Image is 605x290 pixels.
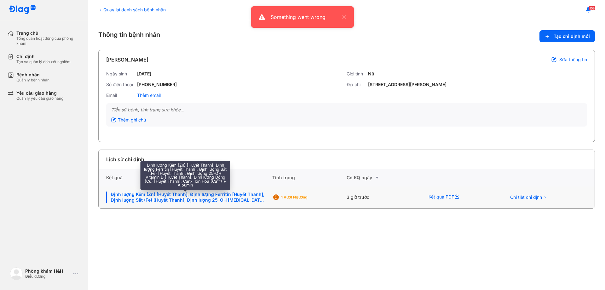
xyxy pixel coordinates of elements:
[10,267,23,280] img: logo
[106,92,135,98] div: Email
[347,82,366,87] div: Địa chỉ
[111,107,582,113] div: Tiền sử bệnh, tình trạng sức khỏe...
[272,169,347,186] div: Tình trạng
[281,195,331,200] div: 1 Vượt ngưỡng
[16,72,49,78] div: Bệnh nhân
[99,169,272,186] div: Kết quả
[16,78,49,83] div: Quản lý bệnh nhân
[137,82,177,87] div: [PHONE_NUMBER]
[339,13,346,21] button: close
[347,174,421,181] div: Có KQ ngày
[16,54,71,59] div: Chỉ định
[16,90,63,96] div: Yêu cầu giao hàng
[106,156,144,163] div: Lịch sử chỉ định
[98,30,595,42] div: Thông tin bệnh nhân
[137,92,161,98] div: Thêm email
[98,6,166,13] div: Quay lại danh sách bệnh nhân
[559,57,587,62] span: Sửa thông tin
[137,71,151,77] div: [DATE]
[539,30,595,42] button: Tạo chỉ định mới
[271,13,339,21] div: Something went wrong
[16,96,63,101] div: Quản lý yêu cầu giao hàng
[16,59,71,64] div: Tạo và quản lý đơn xét nghiệm
[106,71,135,77] div: Ngày sinh
[368,71,374,77] div: Nữ
[347,71,366,77] div: Giới tính
[16,36,81,46] div: Tổng quan hoạt động của phòng khám
[111,117,146,123] div: Thêm ghi chú
[9,5,36,15] img: logo
[347,186,421,208] div: 3 giờ trước
[510,194,542,200] span: Chi tiết chỉ định
[106,56,148,63] div: [PERSON_NAME]
[368,82,447,87] div: [STREET_ADDRESS][PERSON_NAME]
[589,6,596,10] span: 103
[106,82,135,87] div: Số điện thoại
[25,274,71,279] div: Điều dưỡng
[421,186,498,208] div: Kết quả PDF
[16,30,81,36] div: Trang chủ
[25,268,71,274] div: Phòng khám H&H
[554,33,590,39] span: Tạo chỉ định mới
[106,192,265,203] div: Định lượng Kẽm (Zn) [Huyết Thanh], Định lượng Ferritin [Huyết Thanh], Định lượng Sắt (Fe) [Huyết ...
[506,192,551,202] button: Chi tiết chỉ định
